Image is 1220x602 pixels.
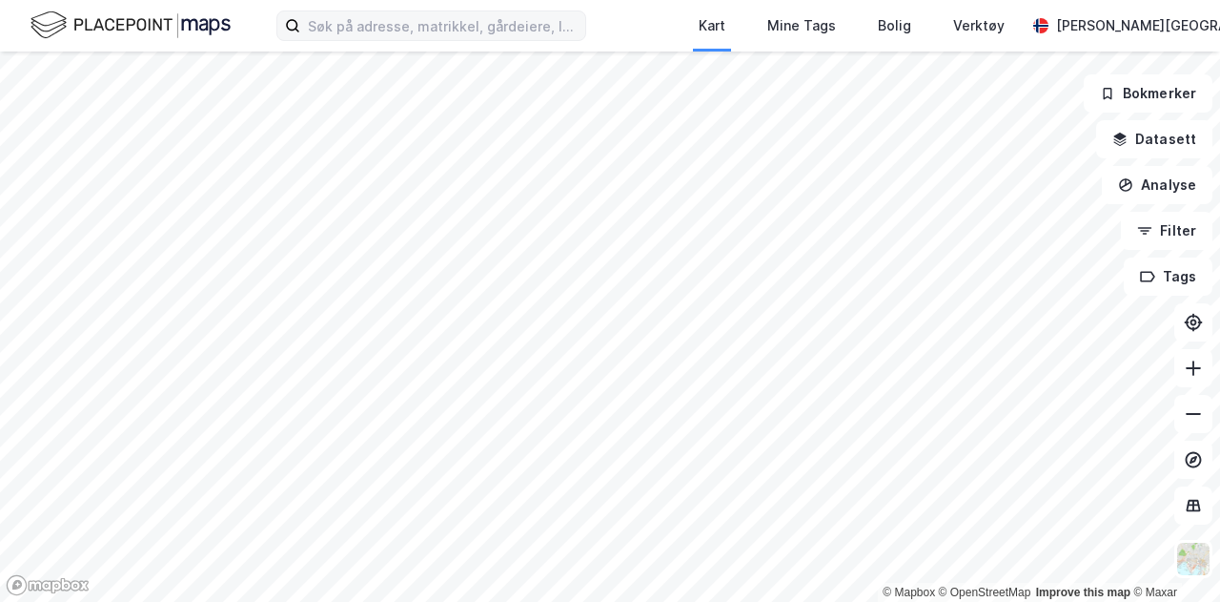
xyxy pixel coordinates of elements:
button: Datasett [1096,120,1212,158]
button: Bokmerker [1084,74,1212,113]
button: Analyse [1102,166,1212,204]
div: Kart [699,14,725,37]
a: Mapbox homepage [6,574,90,596]
div: Bolig [878,14,911,37]
a: Mapbox [883,586,935,599]
div: Verktøy [953,14,1005,37]
button: Filter [1121,212,1212,250]
button: Tags [1124,258,1212,296]
img: logo.f888ab2527a4732fd821a326f86c7f29.svg [30,9,231,42]
a: OpenStreetMap [939,586,1031,599]
iframe: Chat Widget [1125,510,1220,602]
div: Mine Tags [767,14,836,37]
input: Søk på adresse, matrikkel, gårdeiere, leietakere eller personer [300,11,585,40]
a: Improve this map [1036,586,1130,599]
div: Kontrollprogram for chat [1125,510,1220,602]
